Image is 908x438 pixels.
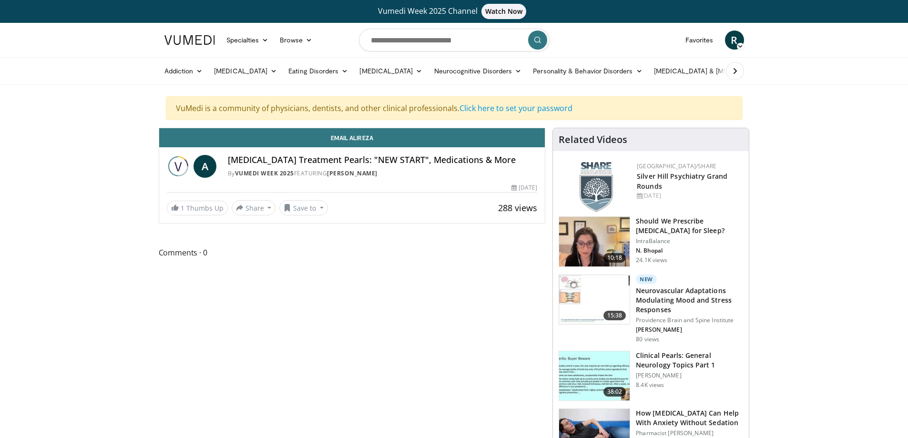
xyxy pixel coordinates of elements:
[637,172,727,191] a: Silver Hill Psychiatry Grand Rounds
[580,162,613,212] img: f8aaeb6d-318f-4fcf-bd1d-54ce21f29e87.png.150x105_q85_autocrop_double_scale_upscale_version-0.2.png
[725,31,744,50] a: R
[559,275,630,325] img: 4562edde-ec7e-4758-8328-0659f7ef333d.150x105_q85_crop-smart_upscale.jpg
[636,286,743,315] h3: Neurovascular Adaptations Modulating Mood and Stress Responses
[559,217,630,266] img: f7087805-6d6d-4f4e-b7c8-917543aa9d8d.150x105_q85_crop-smart_upscale.jpg
[527,61,648,81] a: Personality & Behavior Disorders
[498,202,537,214] span: 288 views
[283,61,354,81] a: Eating Disorders
[359,29,550,51] input: Search topics, interventions
[637,162,716,170] a: [GEOGRAPHIC_DATA]/SHARE
[228,155,538,165] h4: [MEDICAL_DATA] Treatment Pearls: "NEW START", Medications & More
[164,35,215,45] img: VuMedi Logo
[636,275,657,284] p: New
[636,372,743,379] p: [PERSON_NAME]
[636,351,743,370] h3: Clinical Pearls: General Neurology Topics Part 1
[232,200,276,215] button: Share
[636,429,743,437] p: Pharmacist [PERSON_NAME]
[167,155,190,178] img: Vumedi Week 2025
[235,169,294,177] a: Vumedi Week 2025
[680,31,719,50] a: Favorites
[559,351,630,401] img: 91ec4e47-6cc3-4d45-a77d-be3eb23d61cb.150x105_q85_crop-smart_upscale.jpg
[636,237,743,245] p: IntraBalance
[428,61,528,81] a: Neurocognitive Disorders
[274,31,318,50] a: Browse
[636,216,743,235] h3: Should We Prescribe [MEDICAL_DATA] for Sleep?
[181,204,184,213] span: 1
[166,96,743,120] div: VuMedi is a community of physicians, dentists, and other clinical professionals.
[194,155,216,178] a: A
[636,381,664,389] p: 8.4K views
[559,216,743,267] a: 10:18 Should We Prescribe [MEDICAL_DATA] for Sleep? IntraBalance N. Bhopal 24.1K views
[221,31,275,50] a: Specialties
[166,4,743,19] a: Vumedi Week 2025 ChannelWatch Now
[636,316,743,324] p: Providence Brain and Spine Institute
[648,61,785,81] a: [MEDICAL_DATA] & [MEDICAL_DATA]
[559,134,627,145] h4: Related Videos
[559,275,743,343] a: 15:38 New Neurovascular Adaptations Modulating Mood and Stress Responses Providence Brain and Spi...
[603,387,626,397] span: 38:02
[279,200,328,215] button: Save to
[636,336,659,343] p: 80 views
[159,61,209,81] a: Addiction
[167,201,228,215] a: 1 Thumbs Up
[354,61,428,81] a: [MEDICAL_DATA]
[637,192,741,200] div: [DATE]
[481,4,527,19] span: Watch Now
[603,253,626,263] span: 10:18
[511,183,537,192] div: [DATE]
[208,61,283,81] a: [MEDICAL_DATA]
[159,128,545,147] a: Email Alireza
[228,169,538,178] div: By FEATURING
[636,247,743,255] p: N. Bhopal
[636,326,743,334] p: [PERSON_NAME]
[603,311,626,320] span: 15:38
[636,408,743,428] h3: How [MEDICAL_DATA] Can Help With Anxiety Without Sedation
[636,256,667,264] p: 24.1K views
[459,103,572,113] a: Click here to set your password
[559,351,743,401] a: 38:02 Clinical Pearls: General Neurology Topics Part 1 [PERSON_NAME] 8.4K views
[159,246,546,259] span: Comments 0
[327,169,377,177] a: [PERSON_NAME]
